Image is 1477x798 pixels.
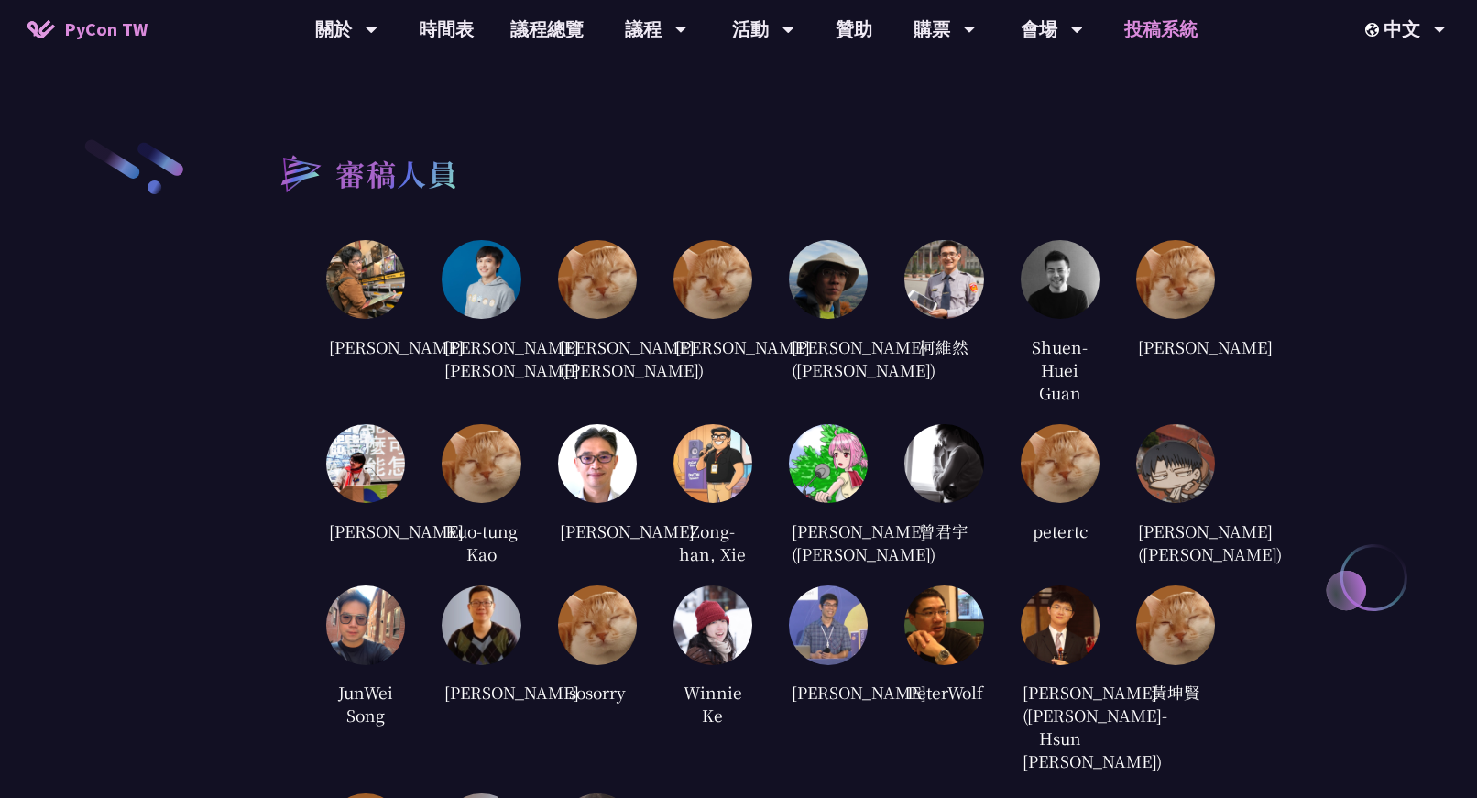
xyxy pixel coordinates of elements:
[789,679,868,706] div: [PERSON_NAME]
[1365,23,1384,37] img: Locale Icon
[1021,333,1100,406] div: Shuen-Huei Guan
[64,16,148,43] span: PyCon TW
[442,585,520,664] img: 2fb25c4dbcc2424702df8acae420c189.jpg
[442,517,520,567] div: Kuo-tung Kao
[789,585,868,664] img: ca361b68c0e016b2f2016b0cb8f298d8.jpg
[1136,517,1215,567] div: [PERSON_NAME] ([PERSON_NAME])
[442,333,520,383] div: [PERSON_NAME] [PERSON_NAME]
[326,333,405,360] div: [PERSON_NAME]
[673,240,752,319] img: default.0dba411.jpg
[1136,585,1215,664] img: default.0dba411.jpg
[558,517,637,544] div: [PERSON_NAME]
[789,424,868,503] img: 761e049ec1edd5d40c9073b5ed8731ef.jpg
[789,333,868,383] div: [PERSON_NAME] ([PERSON_NAME])
[904,585,983,664] img: fc8a005fc59e37cdaca7cf5c044539c8.jpg
[904,679,983,706] div: PeterWolf
[1136,424,1215,503] img: 16744c180418750eaf2695dae6de9abb.jpg
[904,240,983,319] img: 556a545ec8e13308227429fdb6de85d1.jpg
[1136,240,1215,319] img: default.0dba411.jpg
[673,679,752,729] div: Winnie Ke
[558,424,637,503] img: d0223f4f332c07bbc4eacc3daa0b50af.jpg
[673,424,752,503] img: 474439d49d7dff4bbb1577ca3eb831a2.jpg
[558,333,637,383] div: [PERSON_NAME] ([PERSON_NAME])
[558,240,637,319] img: default.0dba411.jpg
[9,6,166,52] a: PyCon TW
[558,585,637,664] img: default.0dba411.jpg
[1136,333,1215,360] div: [PERSON_NAME]
[1021,679,1100,775] div: [PERSON_NAME]([PERSON_NAME]-Hsun [PERSON_NAME])
[1136,679,1215,706] div: 黃坤賢
[326,679,405,729] div: JunWei Song
[673,585,752,664] img: 666459b874776088829a0fab84ecbfc6.jpg
[335,151,458,195] h2: 審稿人員
[673,517,752,567] div: Zong-han, Xie
[326,424,405,503] img: 0ef73766d8c3fcb0619c82119e72b9bb.jpg
[27,20,55,38] img: Home icon of PyCon TW 2025
[904,517,983,544] div: 曾君宇
[262,137,335,207] img: heading-bullet
[1021,424,1100,503] img: default.0dba411.jpg
[1021,517,1100,544] div: petertc
[326,517,405,544] div: [PERSON_NAME]
[673,333,752,360] div: [PERSON_NAME]
[904,333,983,360] div: 柯維然
[326,240,405,319] img: 25c07452fc50a232619605b3e350791e.jpg
[904,424,983,503] img: 82d23fd0d510ffd9e682b2efc95fb9e0.jpg
[442,240,520,319] img: eb8f9b31a5f40fbc9a4405809e126c3f.jpg
[326,585,405,664] img: cc92e06fafd13445e6a1d6468371e89a.jpg
[789,240,868,319] img: 33cae1ec12c9fa3a44a108271202f9f1.jpg
[789,517,868,567] div: [PERSON_NAME]([PERSON_NAME])
[442,679,520,706] div: [PERSON_NAME]
[1021,585,1100,664] img: a9d086477deb5ee7d1da43ccc7d68f28.jpg
[442,424,520,503] img: default.0dba411.jpg
[1021,240,1100,319] img: 5b816cddee2d20b507d57779bce7e155.jpg
[558,679,637,706] div: sosorry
